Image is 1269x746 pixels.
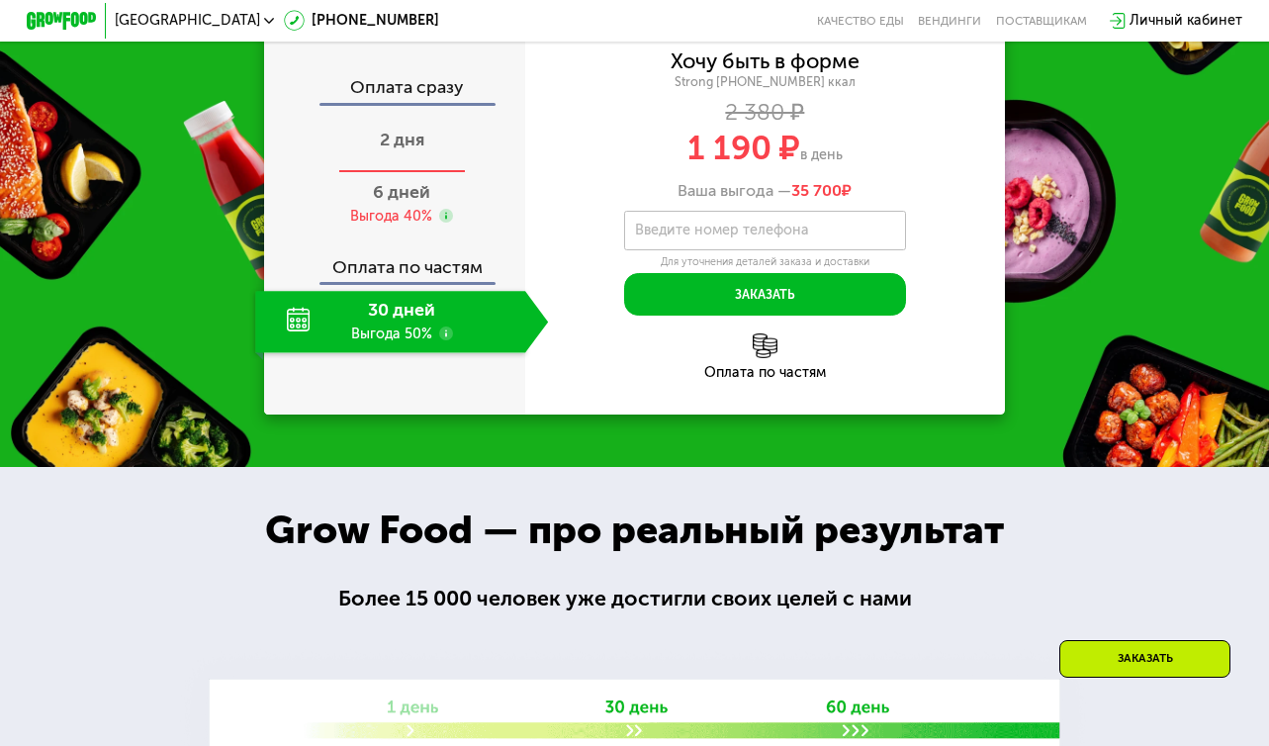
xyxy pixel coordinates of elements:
[115,14,260,28] span: [GEOGRAPHIC_DATA]
[380,129,424,150] span: 2 дня
[1059,640,1230,678] div: Заказать
[284,10,440,31] a: [PHONE_NUMBER]
[234,501,1034,561] div: Grow Food — про реальный результат
[817,14,904,28] a: Качество еды
[624,273,906,316] button: Заказать
[800,146,843,163] span: в день
[996,14,1087,28] div: поставщикам
[373,181,430,203] span: 6 дней
[624,255,906,269] div: Для уточнения деталей заказа и доставки
[791,181,842,200] span: 35 700
[525,181,1005,201] div: Ваша выгода —
[525,74,1005,90] div: Strong [PHONE_NUMBER] ккал
[687,128,800,168] span: 1 190 ₽
[525,103,1005,123] div: 2 380 ₽
[791,181,852,201] span: ₽
[525,366,1005,380] div: Оплата по частям
[350,207,432,227] div: Выгода 40%
[671,52,860,72] div: Хочу быть в форме
[338,583,931,615] div: Более 15 000 человек уже достигли своих целей с нами
[266,241,525,282] div: Оплата по частям
[1130,10,1242,31] div: Личный кабинет
[635,226,809,235] label: Введите номер телефона
[753,333,777,358] img: l6xcnZfty9opOoJh.png
[918,14,981,28] a: Вендинги
[266,79,525,102] div: Оплата сразу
